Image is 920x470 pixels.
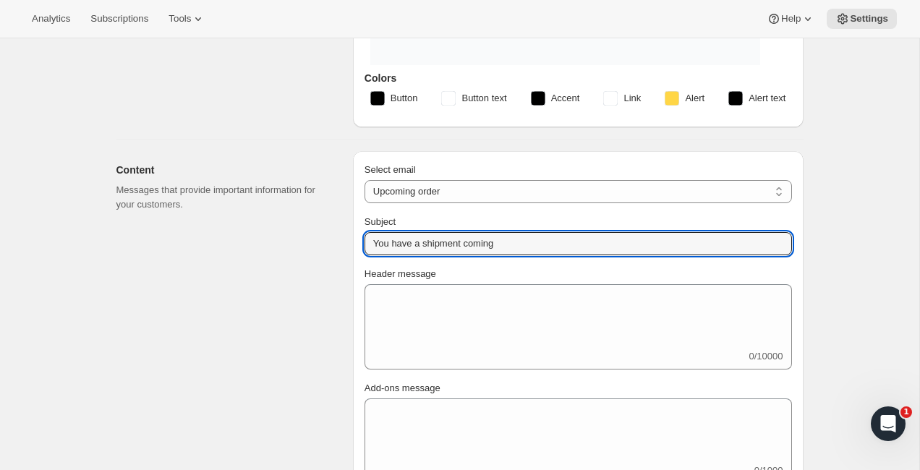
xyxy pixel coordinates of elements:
[850,13,888,25] span: Settings
[365,164,416,175] span: Select email
[685,91,704,106] span: Alert
[720,87,794,110] button: Alert text
[90,13,148,25] span: Subscriptions
[522,87,589,110] button: Accent
[116,183,330,212] p: Messages that provide important information for your customers.
[433,87,515,110] button: Button text
[32,13,70,25] span: Analytics
[160,9,214,29] button: Tools
[781,13,801,25] span: Help
[656,87,713,110] button: Alert
[900,406,912,418] span: 1
[365,71,792,85] h3: Colors
[623,91,641,106] span: Link
[365,268,436,279] span: Header message
[749,91,785,106] span: Alert text
[461,91,506,106] span: Button text
[82,9,157,29] button: Subscriptions
[362,87,427,110] button: Button
[365,383,440,393] span: Add-ons message
[23,9,79,29] button: Analytics
[551,91,580,106] span: Accent
[758,9,824,29] button: Help
[116,163,330,177] h2: Content
[871,406,906,441] iframe: Intercom live chat
[365,216,396,227] span: Subject
[169,13,191,25] span: Tools
[391,91,418,106] span: Button
[827,9,897,29] button: Settings
[595,87,649,110] button: Link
